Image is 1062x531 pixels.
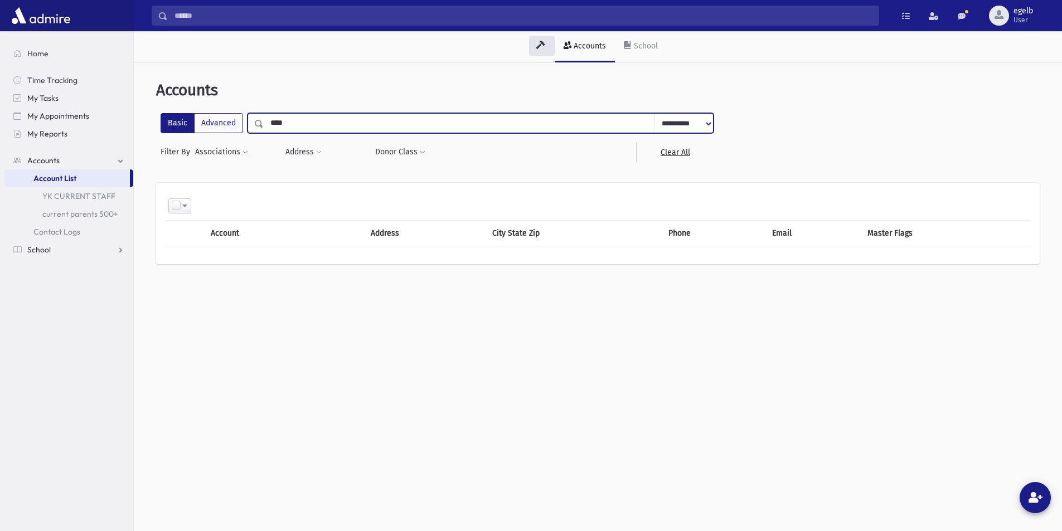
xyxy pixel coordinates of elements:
a: Accounts [4,152,133,169]
a: YK CURRENT STAFF [4,187,133,205]
a: My Tasks [4,89,133,107]
div: School [632,41,658,51]
span: My Reports [27,129,67,139]
button: Associations [195,142,249,162]
a: School [615,31,667,62]
button: Address [285,142,322,162]
span: Filter By [161,146,195,158]
th: Address [364,221,486,246]
span: egelb [1013,7,1033,16]
th: Account [204,221,326,246]
span: School [27,245,51,255]
button: Donor Class [375,142,426,162]
span: Accounts [156,81,218,99]
a: My Reports [4,125,133,143]
a: Accounts [555,31,615,62]
span: Account List [33,173,76,183]
a: Contact Logs [4,223,133,241]
input: Search [168,6,879,26]
label: Advanced [194,113,243,133]
span: Home [27,48,49,59]
th: Phone [662,221,765,246]
th: Master Flags [861,221,1031,246]
a: Clear All [636,142,714,162]
th: Email [765,221,861,246]
label: Basic [161,113,195,133]
span: Time Tracking [27,75,77,85]
th: City State Zip [486,221,662,246]
span: My Appointments [27,111,89,121]
div: Accounts [571,41,606,51]
span: My Tasks [27,93,59,103]
span: Accounts [27,155,60,165]
a: Time Tracking [4,71,133,89]
a: My Appointments [4,107,133,125]
span: Contact Logs [33,227,80,237]
img: AdmirePro [9,4,73,27]
a: current parents 500+ [4,205,133,223]
span: User [1013,16,1033,25]
div: FilterModes [161,113,243,133]
a: Home [4,45,133,62]
a: Account List [4,169,130,187]
a: School [4,241,133,259]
